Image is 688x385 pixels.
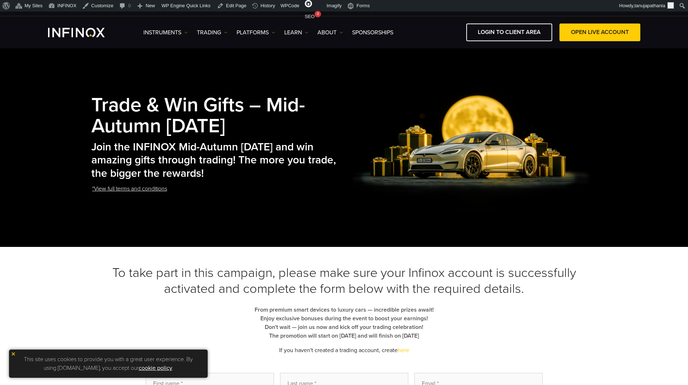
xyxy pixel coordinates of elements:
span: SEO [305,14,315,19]
b: From premium smart devices to luxury cars — incredible prizes await! Enjoy exclusive bonuses duri... [255,306,434,339]
a: Learn [284,28,308,37]
h2: Join the INFINOX Mid-Autumn [DATE] and win amazing gifts through trading! The more you trade, the... [91,141,349,180]
a: LOGIN TO CLIENT AREA [466,23,552,41]
a: INFINOX Logo [48,28,122,37]
span: tanujapathania [635,3,665,8]
a: OPEN LIVE ACCOUNT [559,23,640,41]
p: This site uses cookies to provide you with a great user experience. By using [DOMAIN_NAME], you a... [13,353,204,374]
a: *View full terms and conditions [91,180,168,198]
a: PLATFORMS [237,28,275,37]
img: yellow close icon [11,351,16,356]
a: ABOUT [317,28,343,37]
strong: Trade & Win Gifts – Mid-Autumn [DATE] [91,93,305,138]
a: cookie policy [139,364,172,372]
h3: To take part in this campaign, please make sure your Infinox account is successfully activated an... [91,265,597,297]
a: TRADING [197,28,228,37]
a: Instruments [143,28,188,37]
a: SPONSORSHIPS [352,28,393,37]
div: 8 [315,11,321,17]
a: here [398,347,409,354]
